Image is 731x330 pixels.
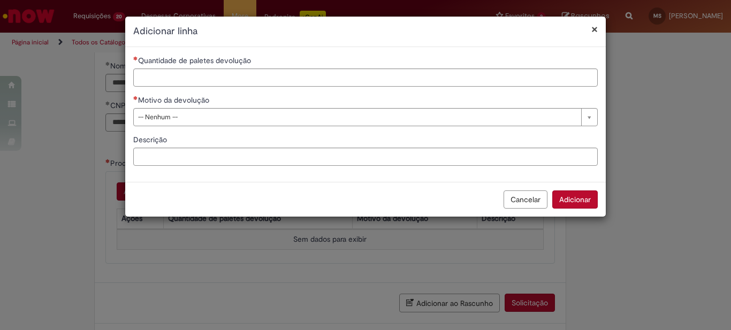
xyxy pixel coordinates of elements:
span: Necessários [133,96,138,100]
span: Quantidade de paletes devolução [138,56,253,65]
button: Adicionar [552,190,598,209]
span: -- Nenhum -- [138,109,576,126]
span: Motivo da devolução [138,95,211,105]
button: Cancelar [504,190,547,209]
input: Quantidade de paletes devolução [133,68,598,87]
input: Descrição [133,148,598,166]
span: Necessários [133,56,138,60]
button: Fechar modal [591,24,598,35]
h2: Adicionar linha [133,25,598,39]
span: Descrição [133,135,169,144]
